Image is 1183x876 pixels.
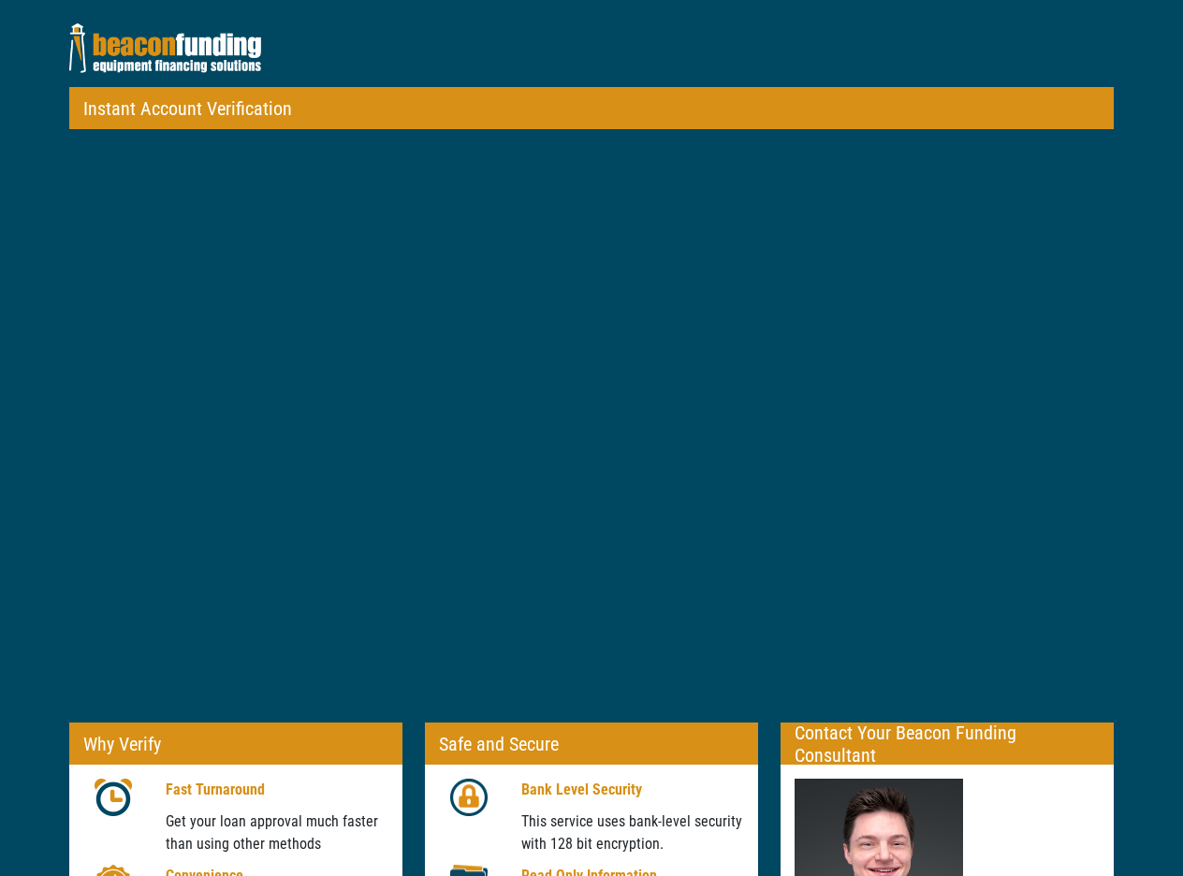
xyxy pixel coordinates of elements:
p: This service uses bank-level security with 128 bit encryption. [521,810,745,855]
p: Fast Turnaround [166,779,389,801]
p: Why Verify [83,733,161,755]
p: Bank Level Security [521,779,745,801]
p: Instant Account Verification [83,97,292,120]
img: clock icon [95,779,132,816]
p: Contact Your Beacon Funding Consultant [795,722,1100,766]
p: Get your loan approval much faster than using other methods [166,810,389,855]
img: Beacon_Reverse.png [69,23,261,73]
img: lock icon [450,779,488,816]
p: Safe and Secure [439,733,559,755]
